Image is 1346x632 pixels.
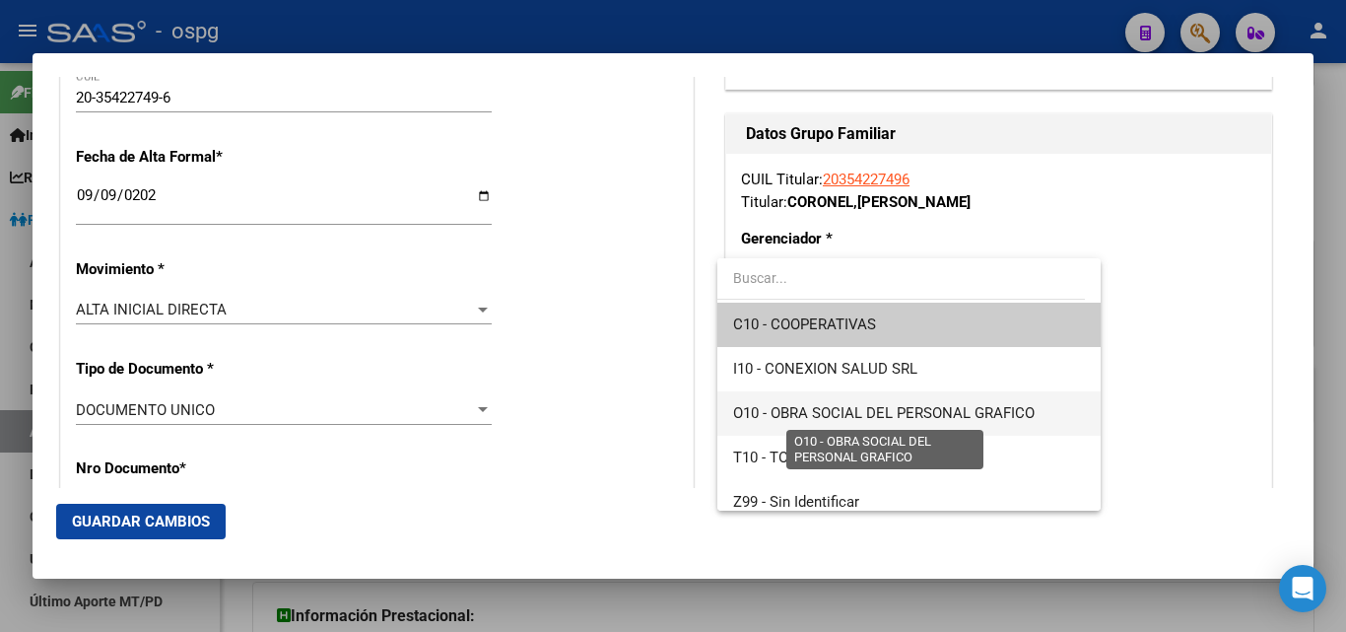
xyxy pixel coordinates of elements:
div: Open Intercom Messenger [1279,565,1326,612]
input: dropdown search [717,257,1085,299]
span: O10 - OBRA SOCIAL DEL PERSONAL GRAFICO [733,404,1035,422]
span: Z99 - Sin Identificar [733,493,859,511]
span: T10 - TOTAL E INTEGRAL SALUD [733,449,950,466]
span: C10 - COOPERATIVAS [733,316,876,333]
span: I10 - CONEXION SALUD SRL [733,360,917,378]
